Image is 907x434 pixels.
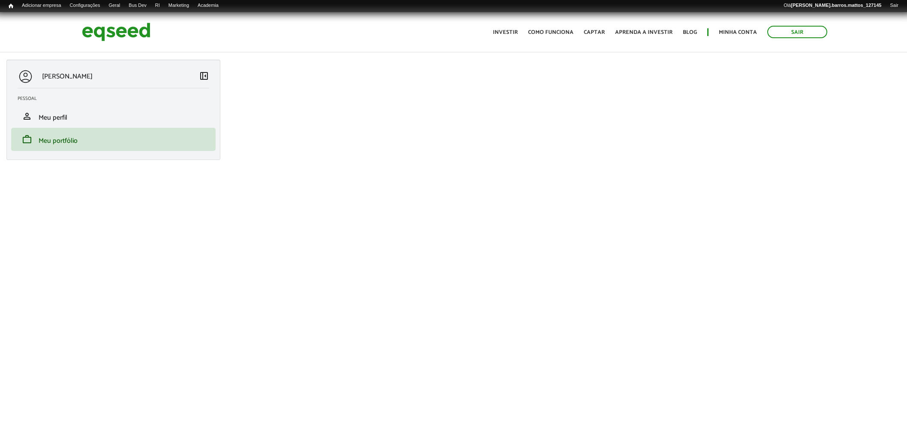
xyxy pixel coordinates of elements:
span: person [22,111,32,121]
strong: [PERSON_NAME].barros.mattos_127145 [791,3,881,8]
a: Bus Dev [124,2,151,9]
p: [PERSON_NAME] [42,72,93,81]
span: Meu portfólio [39,135,78,147]
span: left_panel_close [199,71,209,81]
span: work [22,134,32,145]
a: Marketing [164,2,193,9]
a: Investir [493,30,518,35]
a: Configurações [66,2,105,9]
a: personMeu perfil [18,111,209,121]
img: EqSeed [82,21,150,43]
a: Como funciona [528,30,574,35]
a: Olá[PERSON_NAME].barros.mattos_127145 [779,2,886,9]
a: Início [4,2,18,10]
span: Meu perfil [39,112,67,124]
a: Blog [683,30,697,35]
a: Adicionar empresa [18,2,66,9]
a: Colapsar menu [199,71,209,83]
a: Sair [767,26,827,38]
li: Meu perfil [11,105,216,128]
a: Sair [886,2,903,9]
li: Meu portfólio [11,128,216,151]
a: Captar [584,30,605,35]
a: RI [151,2,164,9]
a: Aprenda a investir [615,30,673,35]
h2: Pessoal [18,96,216,101]
a: Academia [193,2,223,9]
a: Minha conta [719,30,757,35]
a: workMeu portfólio [18,134,209,145]
span: Início [9,3,13,9]
a: Geral [104,2,124,9]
